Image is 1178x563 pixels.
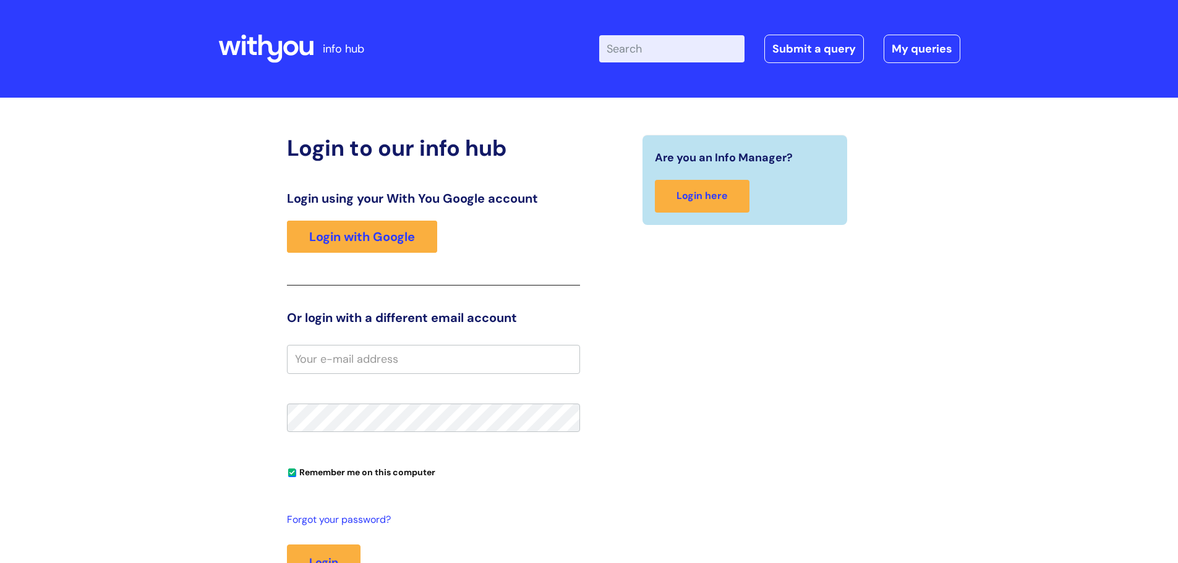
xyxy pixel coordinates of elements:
p: info hub [323,39,364,59]
h2: Login to our info hub [287,135,580,161]
div: You can uncheck this option if you're logging in from a shared device [287,462,580,481]
a: Submit a query [764,35,864,63]
input: Your e-mail address [287,345,580,373]
h3: Login using your With You Google account [287,191,580,206]
input: Remember me on this computer [288,469,296,477]
input: Search [599,35,745,62]
span: Are you an Info Manager? [655,148,793,167]
h3: Or login with a different email account [287,310,580,325]
label: Remember me on this computer [287,464,435,478]
a: Login with Google [287,221,437,253]
a: My queries [884,35,960,63]
a: Login here [655,180,749,213]
a: Forgot your password? [287,511,574,529]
